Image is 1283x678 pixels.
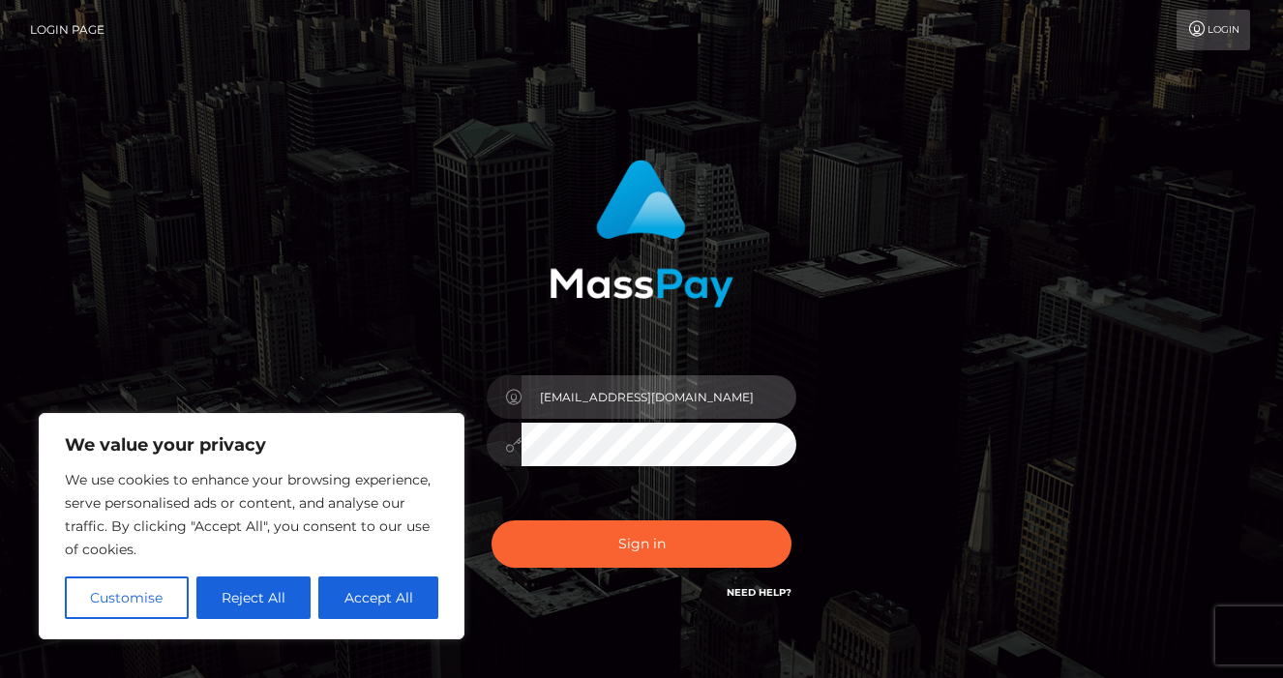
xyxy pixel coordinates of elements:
button: Reject All [196,576,312,619]
img: MassPay Login [550,160,733,308]
a: Login Page [30,10,104,50]
button: Sign in [492,520,791,568]
div: We value your privacy [39,413,464,639]
button: Accept All [318,576,438,619]
input: Username... [522,375,796,419]
p: We value your privacy [65,433,438,457]
a: Need Help? [727,586,791,599]
button: Customise [65,576,189,619]
a: Login [1177,10,1250,50]
p: We use cookies to enhance your browsing experience, serve personalised ads or content, and analys... [65,468,438,561]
